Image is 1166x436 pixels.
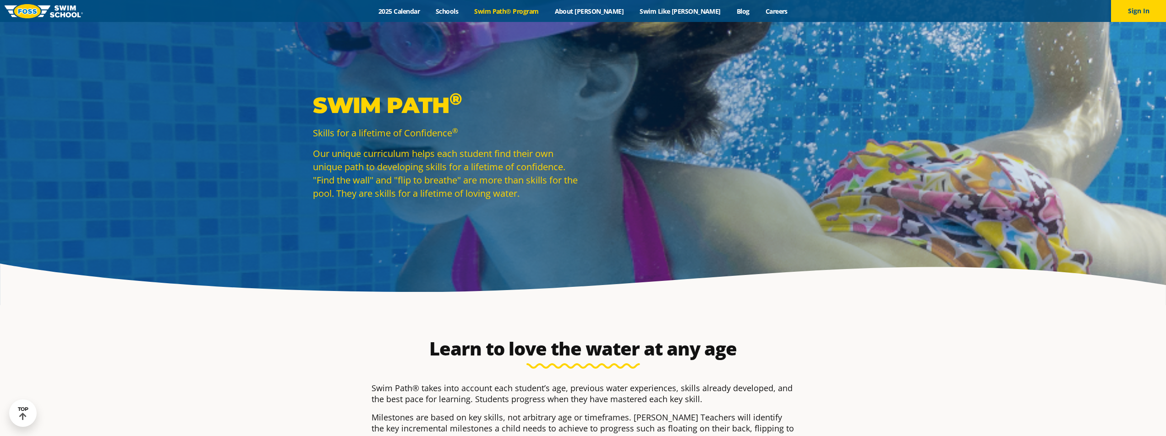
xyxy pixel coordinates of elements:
[449,89,462,109] sup: ®
[367,338,799,360] h2: Learn to love the water at any age
[18,406,28,420] div: TOP
[5,4,83,18] img: FOSS Swim School Logo
[372,382,795,404] p: Swim Path® takes into account each student’s age, previous water experiences, skills already deve...
[547,7,632,16] a: About [PERSON_NAME]
[632,7,729,16] a: Swim Like [PERSON_NAME]
[313,92,579,119] p: Swim Path
[313,147,579,200] p: Our unique curriculum helps each student find their own unique path to developing skills for a li...
[452,126,458,135] sup: ®
[757,7,795,16] a: Careers
[428,7,466,16] a: Schools
[371,7,428,16] a: 2025 Calendar
[466,7,547,16] a: Swim Path® Program
[313,126,579,140] p: Skills for a lifetime of Confidence
[728,7,757,16] a: Blog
